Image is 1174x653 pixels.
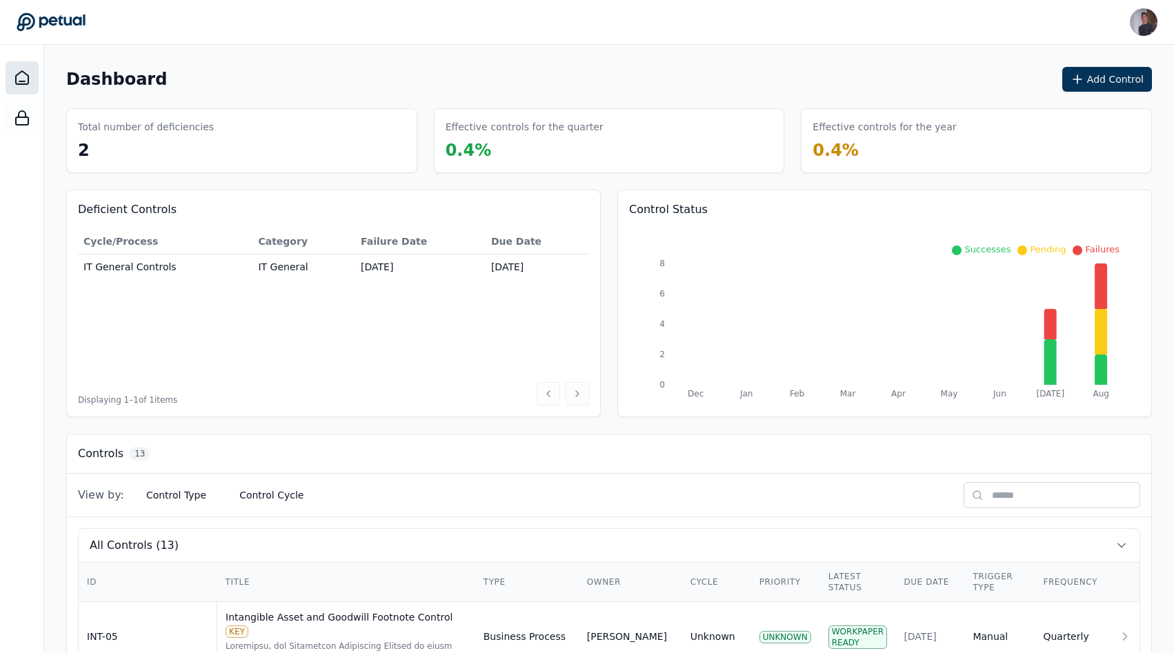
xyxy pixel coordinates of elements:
tspan: Mar [840,389,856,399]
a: Dashboard [6,61,39,94]
button: All Controls (13) [79,529,1140,562]
h3: Effective controls for the year [813,120,956,134]
div: UNKNOWN [759,631,811,643]
tspan: 0 [659,380,665,390]
tspan: May [941,389,958,399]
th: Category [252,229,355,254]
h3: Total number of deficiencies [78,120,214,134]
h3: Effective controls for the quarter [446,120,604,134]
th: Type [475,563,579,602]
th: Due Date [486,229,589,254]
th: Frequency [1035,563,1115,602]
th: Priority [751,563,820,602]
h3: Deficient Controls [78,201,589,218]
th: Latest Status [820,563,896,602]
tspan: Feb [790,389,804,399]
td: [DATE] [486,254,589,280]
tspan: Dec [688,389,704,399]
tspan: 6 [659,289,665,299]
img: Andrew Li [1130,8,1157,36]
tspan: [DATE] [1037,389,1065,399]
th: Trigger Type [964,563,1035,602]
span: 0.4 % [813,141,859,160]
div: KEY [226,625,248,638]
th: Cycle [682,563,751,602]
tspan: 2 [659,350,665,359]
a: Go to Dashboard [17,12,86,32]
span: 0.4 % [446,141,492,160]
tspan: 4 [659,319,665,329]
span: Successes [964,244,1011,254]
button: Control Cycle [228,483,315,508]
div: Unknown [690,630,735,643]
button: Control Type [135,483,217,508]
div: Intangible Asset and Goodwill Footnote Control [226,610,467,638]
div: [DATE] [904,630,956,643]
th: ID [79,563,217,602]
span: All Controls (13) [90,537,179,554]
tspan: Jan [739,389,753,399]
tspan: Apr [891,389,906,399]
a: SOC [6,101,39,134]
div: [PERSON_NAME] [587,630,667,643]
span: Pending [1030,244,1066,254]
tspan: Aug [1093,389,1109,399]
span: 13 [129,447,150,461]
th: Failure Date [355,229,486,254]
tspan: 8 [659,259,665,268]
button: Add Control [1062,67,1152,92]
tspan: Jun [993,389,1006,399]
th: Owner [579,563,682,602]
td: IT General [252,254,355,280]
th: Title [217,563,475,602]
span: 2 [78,141,90,160]
h3: Controls [78,445,123,462]
span: Displaying 1– 1 of 1 items [78,394,177,405]
h3: Control Status [629,201,1140,218]
th: Cycle/Process [78,229,252,254]
td: IT General Controls [78,254,252,280]
td: [DATE] [355,254,486,280]
th: Due Date [895,563,964,602]
div: Workpaper Ready [828,625,887,649]
span: Failures [1085,244,1120,254]
h1: Dashboard [66,68,167,90]
span: View by: [78,487,124,503]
